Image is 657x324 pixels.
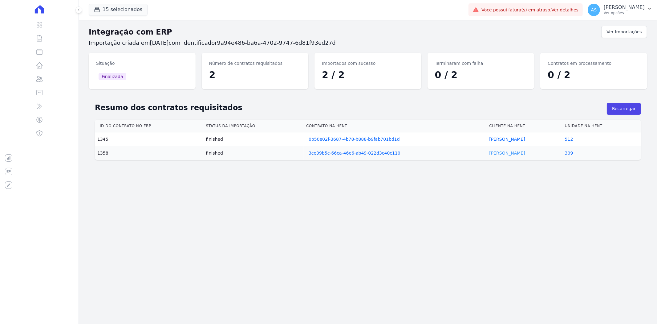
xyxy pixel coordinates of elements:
[322,68,414,82] dd: 2 / 2
[607,103,641,115] button: Recarregar
[96,60,188,67] dt: Situação
[89,27,601,38] h2: Integração com ERP
[309,136,400,142] a: 0b50e02f-3687-4b78-b888-b9fab701bd1d
[604,4,645,10] p: [PERSON_NAME]
[309,150,400,156] a: 3ce39b5c-66ca-46e6-ab49-022d3c40c110
[99,73,126,80] span: Finalizada
[562,120,641,132] th: Unidade na Hent
[487,120,562,132] th: Cliente na Hent
[435,60,527,67] dt: Terminaram com falha
[548,68,640,82] dd: 0 / 2
[601,26,647,38] a: Ver Importações
[204,146,304,160] td: finished
[591,8,597,12] span: AS
[322,60,414,67] dt: Importados com sucesso
[209,60,301,67] dt: Número de contratos requisitados
[150,39,169,46] span: [DATE]
[204,120,304,132] th: Status da importação
[95,132,204,146] td: 1345
[552,7,579,12] a: Ver detalhes
[565,137,573,142] a: 512
[583,1,657,19] button: AS [PERSON_NAME] Ver opções
[489,151,525,156] a: [PERSON_NAME]
[95,102,607,113] h2: Resumo dos contratos requisitados
[95,146,204,160] td: 1358
[481,7,578,13] span: Você possui fatura(s) em atraso.
[209,68,301,82] dd: 2
[89,39,647,47] h3: Importação criada em com identificador
[548,60,640,67] dt: Contratos em processamento
[217,39,336,46] span: 9a94e486-ba6a-4702-9747-6d81f93ed27d
[304,120,487,132] th: Contrato na Hent
[204,132,304,146] td: finished
[604,10,645,15] p: Ver opções
[95,120,204,132] th: Id do contrato no ERP
[565,151,573,156] a: 309
[435,68,527,82] dd: 0 / 2
[489,137,525,142] a: [PERSON_NAME]
[89,4,148,15] button: 15 selecionados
